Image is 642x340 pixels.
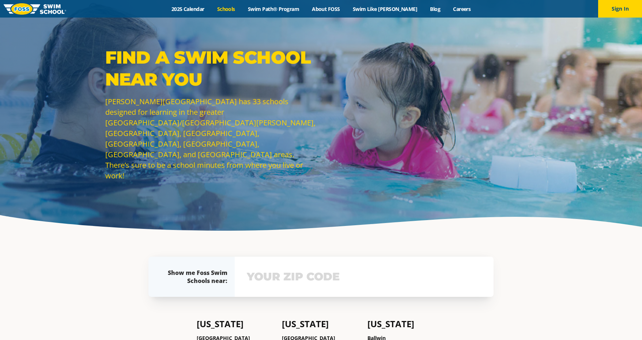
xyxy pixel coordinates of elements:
div: Show me Foss Swim Schools near: [163,269,227,285]
img: FOSS Swim School Logo [4,3,66,15]
p: Find a Swim School Near You [105,46,317,90]
a: Careers [447,5,477,12]
p: [PERSON_NAME][GEOGRAPHIC_DATA] has 33 schools designed for learning in the greater [GEOGRAPHIC_DA... [105,96,317,181]
a: Schools [211,5,241,12]
a: About FOSS [306,5,347,12]
h4: [US_STATE] [282,319,360,329]
a: Blog [424,5,447,12]
h4: [US_STATE] [367,319,445,329]
a: Swim Path® Program [241,5,305,12]
a: Swim Like [PERSON_NAME] [346,5,424,12]
h4: [US_STATE] [197,319,275,329]
a: 2025 Calendar [165,5,211,12]
input: YOUR ZIP CODE [245,266,483,287]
